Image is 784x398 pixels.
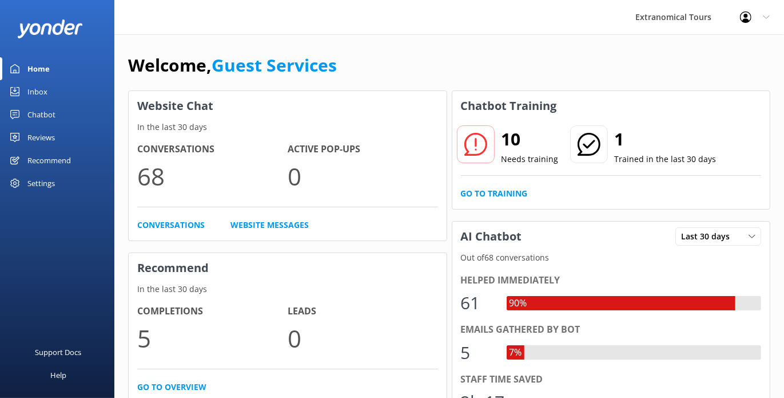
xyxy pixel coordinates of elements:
[27,126,55,149] div: Reviews
[137,157,288,195] p: 68
[27,57,50,80] div: Home
[212,53,337,77] a: Guest Services
[50,364,66,387] div: Help
[615,153,717,165] p: Trained in the last 30 days
[129,121,447,133] p: In the last 30 days
[502,125,559,153] h2: 10
[137,142,288,157] h4: Conversations
[461,187,528,200] a: Go to Training
[452,251,770,264] p: Out of 68 conversations
[35,341,82,364] div: Support Docs
[461,289,495,317] div: 61
[452,222,531,251] h3: AI Chatbot
[507,296,530,311] div: 90%
[502,153,559,165] p: Needs training
[129,91,447,121] h3: Website Chat
[129,283,447,295] p: In the last 30 days
[27,149,71,172] div: Recommend
[288,304,438,319] h4: Leads
[137,381,206,393] a: Go to overview
[128,52,337,79] h1: Welcome,
[507,345,525,360] div: 7%
[615,125,717,153] h2: 1
[137,319,288,357] p: 5
[461,273,762,288] div: Helped immediately
[17,19,83,38] img: yonder-white-logo.png
[129,253,447,283] h3: Recommend
[681,230,737,243] span: Last 30 days
[27,172,55,195] div: Settings
[27,103,55,126] div: Chatbot
[27,80,47,103] div: Inbox
[288,142,438,157] h4: Active Pop-ups
[288,157,438,195] p: 0
[137,304,288,319] h4: Completions
[288,319,438,357] p: 0
[461,322,762,337] div: Emails gathered by bot
[461,372,762,387] div: Staff time saved
[137,219,205,231] a: Conversations
[230,219,309,231] a: Website Messages
[461,339,495,367] div: 5
[452,91,566,121] h3: Chatbot Training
